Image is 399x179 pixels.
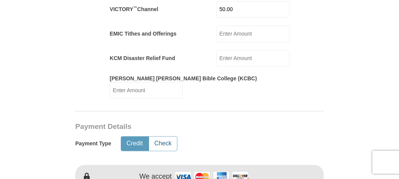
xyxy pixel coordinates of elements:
[216,1,289,18] input: Enter Amount
[110,75,257,82] label: [PERSON_NAME] [PERSON_NAME] Bible College (KCBC)
[110,54,175,62] label: KCM Disaster Relief Fund
[110,5,158,13] label: VICTORY Channel
[149,137,177,151] button: Check
[216,50,289,67] input: Enter Amount
[75,140,111,147] h5: Payment Type
[75,122,270,131] h3: Payment Details
[121,137,148,151] button: Credit
[110,30,177,37] label: EMIC Tithes and Offerings
[110,82,183,99] input: Enter Amount
[133,5,137,10] sup: ™
[216,26,289,42] input: Enter Amount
